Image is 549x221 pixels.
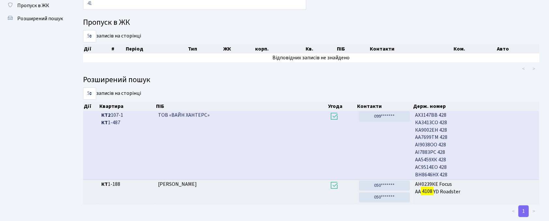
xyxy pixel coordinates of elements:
[101,111,111,119] b: КТ2
[17,15,63,22] span: Розширений пошук
[327,102,356,111] th: Угода
[83,18,539,27] h4: Пропуск в ЖК
[305,44,336,53] th: Кв.
[125,44,188,53] th: Період
[83,53,539,62] td: Відповідних записів не знайдено
[496,44,539,53] th: Авто
[356,102,412,111] th: Контакти
[83,87,96,100] select: записів на сторінці
[83,44,111,53] th: Дії
[188,44,223,53] th: Тип
[421,187,433,196] mark: 4108
[99,102,156,111] th: Квартира
[101,181,108,188] b: КТ
[83,30,96,42] select: записів на сторінці
[369,44,453,53] th: Контакти
[155,102,327,111] th: ПІБ
[111,44,125,53] th: #
[83,102,99,111] th: Дії
[336,44,369,53] th: ПІБ
[254,44,305,53] th: корп.
[83,30,141,42] label: записів на сторінці
[83,87,141,100] label: записів на сторінці
[83,75,539,85] h4: Розширений пошук
[17,2,49,9] span: Пропуск в ЖК
[158,181,197,188] span: [PERSON_NAME]
[415,181,537,196] span: АН0239КЕ Focus АА YD Roadster
[3,12,68,25] a: Розширений пошук
[453,44,497,53] th: Ком.
[518,205,529,217] a: 1
[413,102,540,111] th: Держ. номер
[415,111,537,177] span: АХ3147ВВ 428 КА3413СО 428 КА9002ЕН 428 АА7699ТМ 428 АІ9038ОО 428 АІ7883РС 428 АА5459ХК 428 АС9514...
[101,181,153,188] span: 1-188
[223,44,254,53] th: ЖК
[158,111,209,119] span: ТОВ «ВАЙН ХАНТЕРС»
[101,111,153,126] span: 107-1 1-487
[101,119,108,126] b: КТ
